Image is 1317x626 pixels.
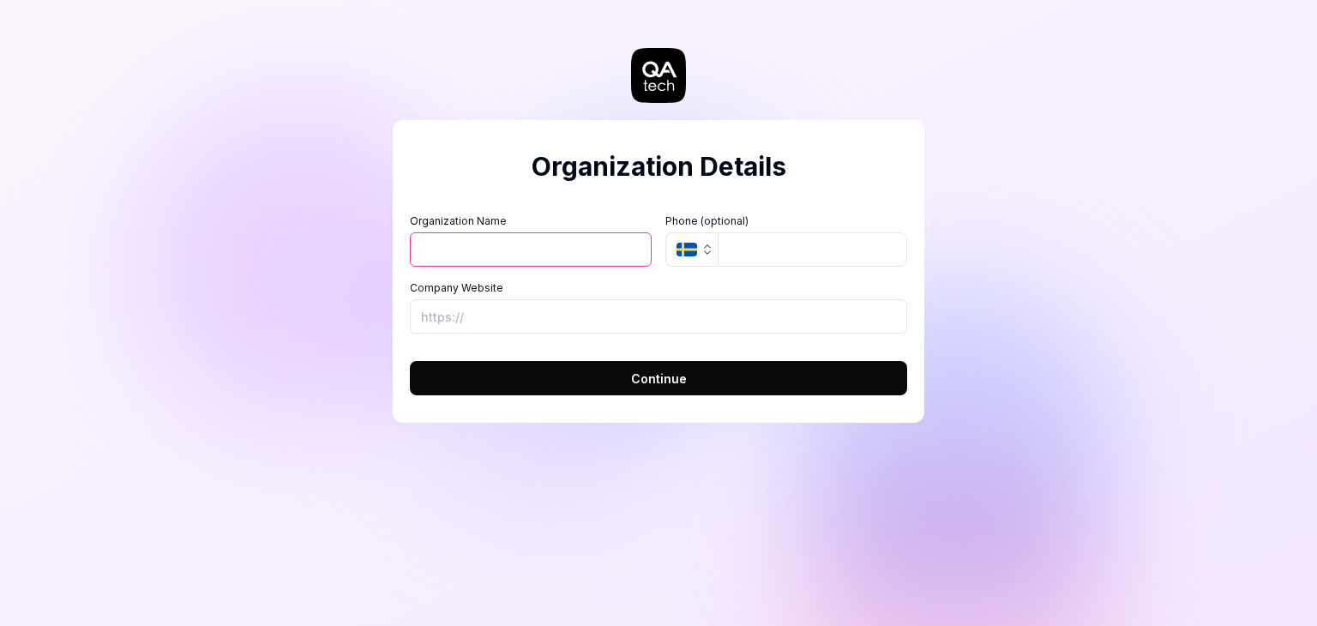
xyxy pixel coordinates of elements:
[410,280,907,296] label: Company Website
[410,299,907,334] input: https://
[665,214,907,229] label: Phone (optional)
[410,361,907,395] button: Continue
[410,214,652,229] label: Organization Name
[410,147,907,186] h2: Organization Details
[631,370,687,388] span: Continue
